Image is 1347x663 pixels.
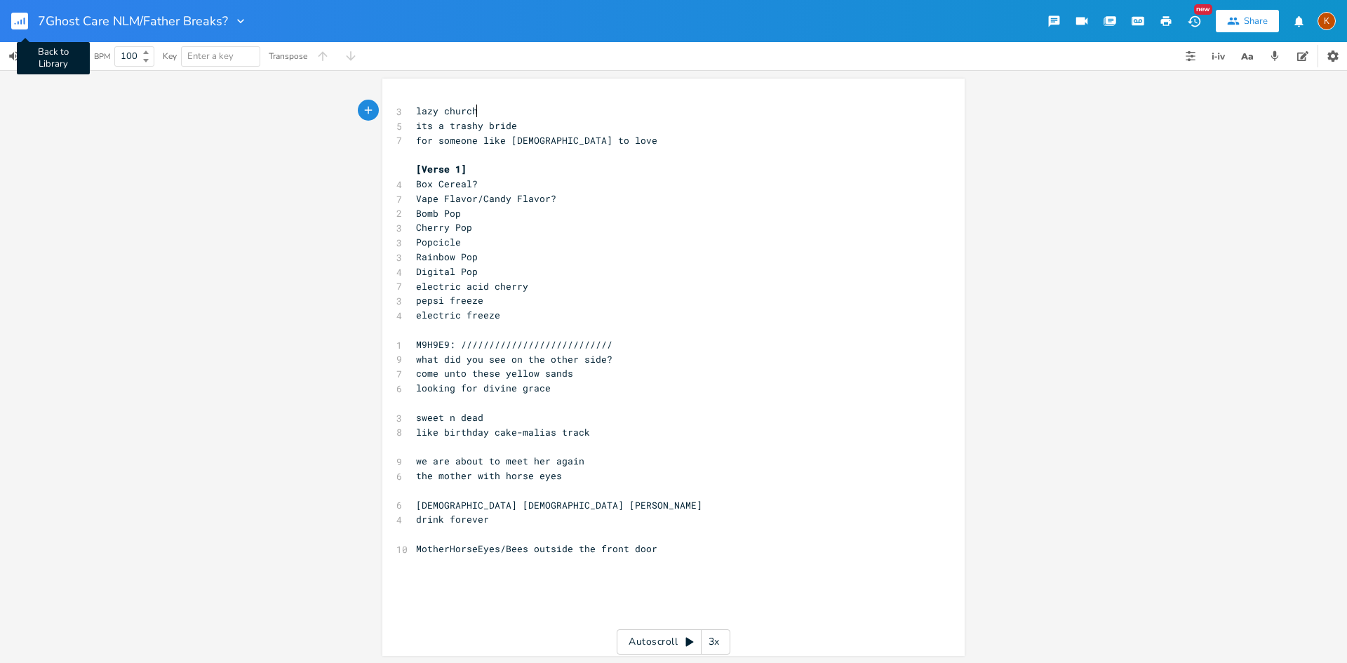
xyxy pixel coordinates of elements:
span: electric acid cherry [416,280,528,293]
div: BPM [94,53,110,60]
span: Box Cereal? [416,178,478,190]
span: we are about to meet her again [416,455,584,467]
span: pepsi freeze [416,294,483,307]
span: drink forever [416,513,489,525]
span: its a trashy bride [416,119,517,132]
span: MotherHorseEyes/Bees outside the front door [416,542,657,555]
span: electric freeze [416,309,500,321]
button: Share [1216,10,1279,32]
button: K [1318,5,1336,37]
span: Cherry Pop [416,221,472,234]
span: Rainbow Pop [416,250,478,263]
div: Transpose [269,52,307,60]
span: [Verse 1] [416,163,467,175]
button: New [1180,8,1208,34]
span: sweet n dead [416,411,483,424]
span: for someone like [DEMOGRAPHIC_DATA] to love [416,134,657,147]
span: 7Ghost Care NLM/Father Breaks? [38,15,228,27]
span: looking for divine grace [416,382,551,394]
span: like birthday cake-malias track [416,426,590,438]
span: Vape Flavor/Candy Flavor? [416,192,556,205]
span: come unto these yellow sands [416,367,573,380]
div: Key [163,52,177,60]
div: Share [1244,15,1268,27]
span: Enter a key [187,50,234,62]
div: Autoscroll [617,629,730,655]
button: Back to Library [11,4,39,38]
span: Popcicle [416,236,461,248]
span: Digital Pop [416,265,478,278]
span: the mother with horse eyes [416,469,562,482]
span: M9H9E9: /////////////////////////// [416,338,612,351]
span: Bomb Pop [416,207,461,220]
span: what did you see on the other side? [416,353,612,366]
div: New [1194,4,1212,15]
div: Kat [1318,12,1336,30]
span: [DEMOGRAPHIC_DATA] [DEMOGRAPHIC_DATA] [PERSON_NAME] [416,499,702,511]
span: lazy church [416,105,478,117]
div: 3x [702,629,727,655]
